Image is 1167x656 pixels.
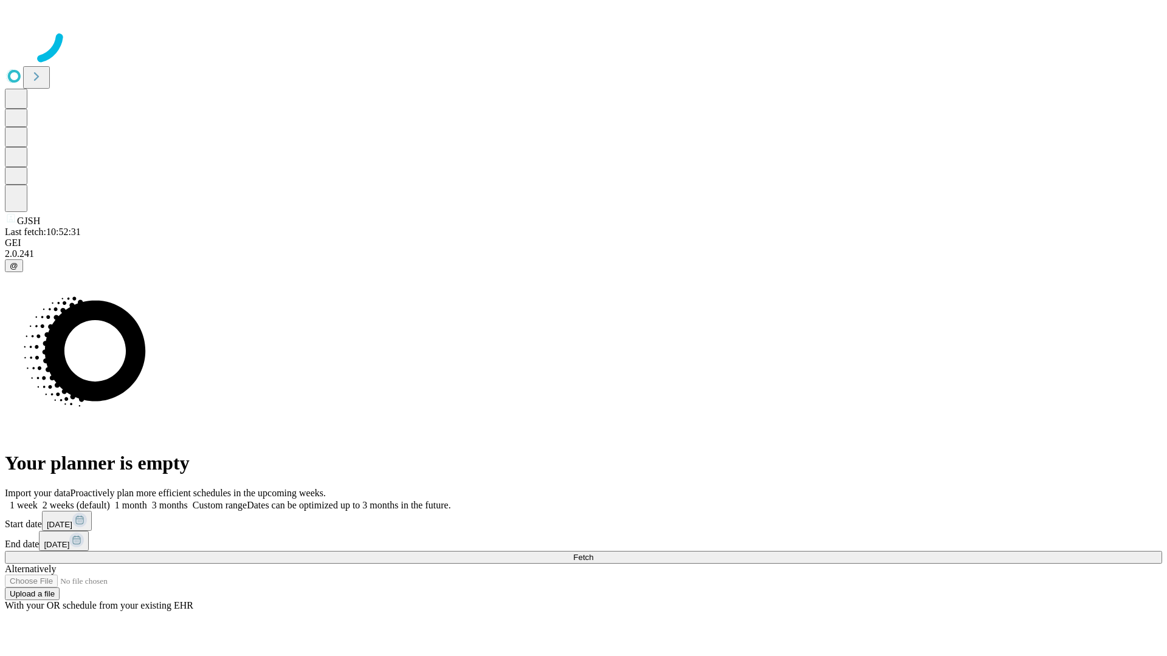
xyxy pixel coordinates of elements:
[5,248,1162,259] div: 2.0.241
[5,511,1162,531] div: Start date
[39,531,89,551] button: [DATE]
[5,531,1162,551] div: End date
[44,540,69,549] span: [DATE]
[5,452,1162,474] h1: Your planner is empty
[152,500,188,510] span: 3 months
[43,500,110,510] span: 2 weeks (default)
[10,500,38,510] span: 1 week
[5,587,60,600] button: Upload a file
[17,216,40,226] span: GJSH
[5,259,23,272] button: @
[573,553,593,562] span: Fetch
[193,500,247,510] span: Custom range
[10,261,18,270] span: @
[5,237,1162,248] div: GEI
[42,511,92,531] button: [DATE]
[71,488,326,498] span: Proactively plan more efficient schedules in the upcoming weeks.
[5,488,71,498] span: Import your data
[5,227,81,237] span: Last fetch: 10:52:31
[247,500,450,510] span: Dates can be optimized up to 3 months in the future.
[47,520,72,529] span: [DATE]
[5,564,56,574] span: Alternatively
[5,600,193,610] span: With your OR schedule from your existing EHR
[5,551,1162,564] button: Fetch
[115,500,147,510] span: 1 month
